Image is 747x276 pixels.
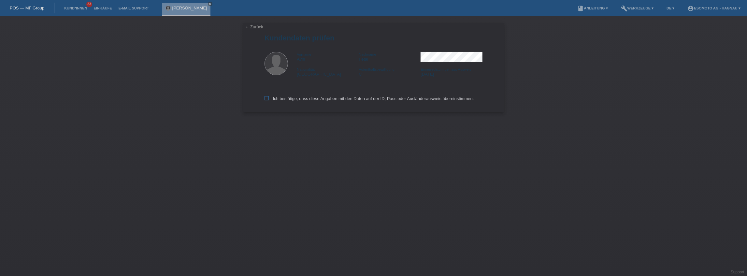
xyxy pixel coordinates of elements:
a: Kund*innen [61,6,90,10]
span: Einreisedatum gemäss Ausweis [421,67,471,71]
a: POS — MF Group [10,6,44,10]
div: [DATE] [421,67,482,77]
a: Support [731,270,744,274]
a: buildWerkzeuge ▾ [618,6,657,10]
span: Aufenthaltsbewilligung [359,67,394,71]
div: Avni [297,52,359,62]
a: [PERSON_NAME] [172,6,207,10]
label: Ich bestätige, dass diese Angaben mit den Daten auf der ID, Pass oder Ausländerausweis übereinsti... [265,96,474,101]
div: C [359,67,421,77]
i: book [578,5,584,12]
a: E-Mail Support [115,6,152,10]
div: [GEOGRAPHIC_DATA] [297,67,359,77]
i: build [621,5,627,12]
span: 33 [86,2,92,7]
a: bookAnleitung ▾ [574,6,611,10]
a: Einkäufe [90,6,115,10]
i: account_circle [688,5,694,12]
a: ← Zurück [245,24,263,29]
a: close [208,2,212,6]
h1: Kundendaten prüfen [265,34,483,42]
div: Fetai [359,52,421,62]
span: Vorname [297,52,311,56]
span: Nationalität [297,67,315,71]
a: DE ▾ [663,6,678,10]
span: Nachname [359,52,376,56]
a: account_circleEsomoto AG - Hagnau ▾ [684,6,744,10]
